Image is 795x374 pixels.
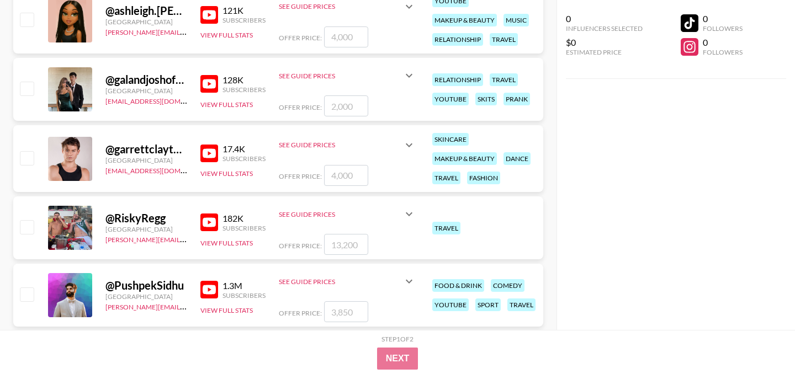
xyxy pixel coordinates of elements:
button: View Full Stats [200,100,253,109]
div: fashion [467,172,500,184]
span: Offer Price: [279,242,322,250]
div: food & drink [432,279,484,292]
button: View Full Stats [200,31,253,39]
div: 0 [703,13,743,24]
div: makeup & beauty [432,14,497,26]
div: @ RiskyRegg [105,211,187,225]
div: travel [432,222,460,234]
div: 17.4K [222,143,266,154]
div: 182K [222,213,266,224]
div: See Guide Prices [279,201,416,227]
span: Offer Price: [279,103,322,111]
div: [GEOGRAPHIC_DATA] [105,156,187,164]
div: dance [504,152,531,165]
div: relationship [432,73,483,86]
div: @ ashleigh.[PERSON_NAME] [105,4,187,18]
img: YouTube [200,281,218,298]
div: [GEOGRAPHIC_DATA] [105,87,187,95]
div: @ PushpekSidhu [105,279,187,292]
div: 0 [703,37,743,48]
div: Influencers Selected [566,24,643,33]
div: youtube [432,93,469,105]
div: prank [504,93,530,105]
div: travel [490,33,518,46]
img: YouTube [200,213,218,231]
button: Next [377,348,418,370]
div: Subscribers [222,224,266,232]
input: 4,000 [324,165,368,186]
div: @ garrettclayton1 [105,142,187,156]
input: 3,850 [324,301,368,322]
a: [PERSON_NAME][EMAIL_ADDRESS][DOMAIN_NAME] [105,233,269,244]
div: @ galandjoshofficial [105,73,187,87]
span: Offer Price: [279,34,322,42]
div: travel [507,298,536,311]
div: Followers [703,24,743,33]
div: youtube [432,298,469,311]
div: See Guide Prices [279,132,416,158]
div: makeup & beauty [432,152,497,165]
div: travel [490,73,518,86]
div: Subscribers [222,16,266,24]
button: View Full Stats [200,169,253,178]
div: [GEOGRAPHIC_DATA] [105,18,187,26]
div: Subscribers [222,154,266,163]
div: $0 [566,37,643,48]
div: comedy [491,279,524,292]
a: [PERSON_NAME][EMAIL_ADDRESS][DOMAIN_NAME] [105,26,269,36]
button: View Full Stats [200,239,253,247]
div: music [504,14,529,26]
input: 13,200 [324,234,368,255]
div: Step 1 of 2 [381,335,414,343]
div: See Guide Prices [279,72,402,80]
div: 1.3M [222,280,266,291]
div: [GEOGRAPHIC_DATA] [105,292,187,301]
div: Subscribers [222,86,266,94]
div: Followers [703,48,743,56]
img: YouTube [200,6,218,24]
img: YouTube [200,145,218,162]
div: [GEOGRAPHIC_DATA] [105,225,187,233]
div: See Guide Prices [279,62,416,89]
div: See Guide Prices [279,268,416,295]
div: See Guide Prices [279,2,402,10]
div: Estimated Price [566,48,643,56]
div: 128K [222,74,266,86]
a: [EMAIL_ADDRESS][DOMAIN_NAME] [105,95,216,105]
a: [EMAIL_ADDRESS][DOMAIN_NAME] [105,164,216,175]
div: sport [475,298,501,311]
iframe: Drift Widget Chat Controller [740,319,782,361]
div: See Guide Prices [279,141,402,149]
div: See Guide Prices [279,210,402,218]
div: 121K [222,5,266,16]
div: skincare [432,133,469,146]
div: relationship [432,33,483,46]
span: Offer Price: [279,309,322,317]
button: View Full Stats [200,306,253,314]
div: travel [432,172,460,184]
div: Subscribers [222,291,266,300]
a: [PERSON_NAME][EMAIL_ADDRESS][PERSON_NAME][DOMAIN_NAME] [105,301,321,311]
div: See Guide Prices [279,277,402,286]
input: 4,000 [324,26,368,47]
span: Offer Price: [279,172,322,180]
div: 0 [566,13,643,24]
img: YouTube [200,75,218,93]
div: skits [475,93,497,105]
input: 2,000 [324,95,368,116]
